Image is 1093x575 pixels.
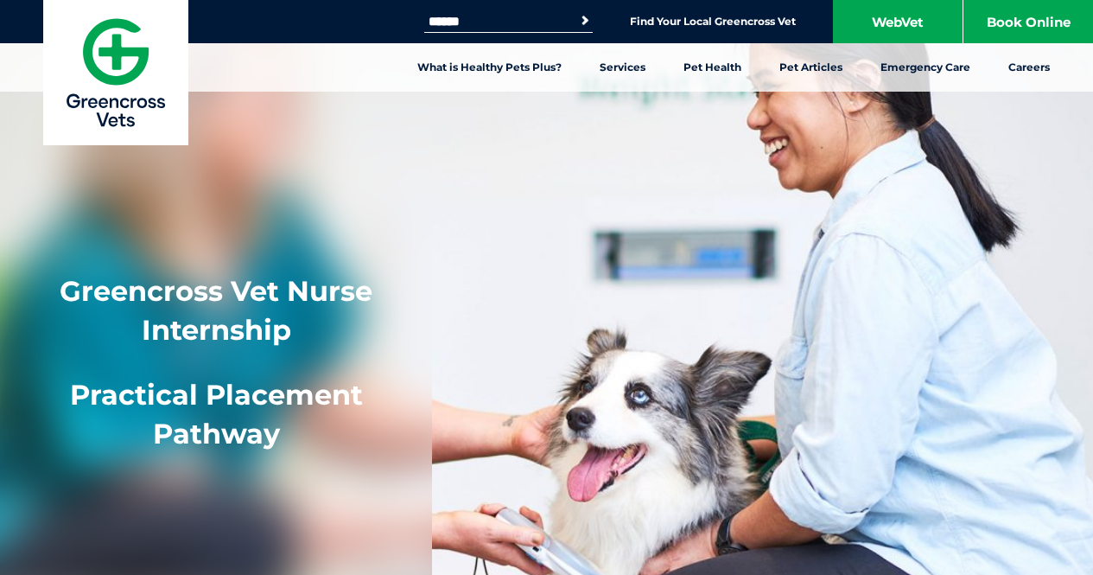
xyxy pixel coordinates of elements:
[60,274,372,347] strong: Greencross Vet Nurse Internship
[398,43,581,92] a: What is Healthy Pets Plus?
[70,378,363,450] span: Practical Placement Pathway
[861,43,989,92] a: Emergency Care
[664,43,760,92] a: Pet Health
[576,12,594,29] button: Search
[630,15,796,29] a: Find Your Local Greencross Vet
[760,43,861,92] a: Pet Articles
[989,43,1069,92] a: Careers
[581,43,664,92] a: Services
